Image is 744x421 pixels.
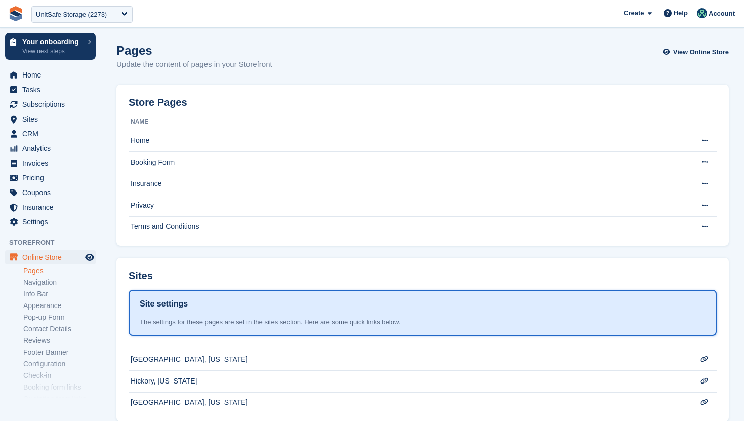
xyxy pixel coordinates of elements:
span: Sites [22,112,83,126]
span: Storefront [9,238,101,248]
a: menu [5,141,96,156]
div: The settings for these pages are set in the sites section. Here are some quick links below. [140,317,706,327]
span: Invoices [22,156,83,170]
a: menu [5,200,96,214]
a: Appearance [23,301,96,311]
a: menu [5,112,96,126]
a: Configuration [23,359,96,369]
span: Insurance [22,200,83,214]
a: View Online Store [665,44,729,60]
td: Terms and Conditions [129,216,687,238]
a: menu [5,156,96,170]
a: menu [5,171,96,185]
span: Online Store [22,250,83,264]
a: Your onboarding View next steps [5,33,96,60]
td: [GEOGRAPHIC_DATA], [US_STATE] [129,392,687,413]
p: Update the content of pages in your Storefront [116,59,272,70]
span: Account [709,9,735,19]
td: Insurance [129,173,687,195]
h2: Sites [129,270,153,282]
a: Preview store [84,251,96,263]
div: UnitSafe Storage (2273) [36,10,107,20]
a: Quotation form links [23,394,96,404]
span: Subscriptions [22,97,83,111]
td: Booking Form [129,151,687,173]
span: Pricing [22,171,83,185]
span: Tasks [22,83,83,97]
a: Footer Banner [23,348,96,357]
img: Jennifer Ofodile [697,8,707,18]
a: Pop-up Form [23,313,96,322]
a: Booking form links [23,382,96,392]
a: Reviews [23,336,96,346]
span: Create [624,8,644,18]
a: menu [5,185,96,200]
a: menu [5,68,96,82]
span: Help [674,8,688,18]
span: Home [22,68,83,82]
td: Privacy [129,195,687,216]
a: Navigation [23,278,96,287]
td: Hickory, [US_STATE] [129,370,687,392]
a: menu [5,97,96,111]
td: [GEOGRAPHIC_DATA], [US_STATE] [129,349,687,371]
a: Pages [23,266,96,276]
th: Name [129,114,687,130]
a: menu [5,250,96,264]
td: Home [129,130,687,152]
h2: Store Pages [129,97,187,108]
a: menu [5,83,96,97]
span: Analytics [22,141,83,156]
h1: Pages [116,44,272,57]
h1: Site settings [140,298,188,310]
img: stora-icon-8386f47178a22dfd0bd8f6a31ec36ba5ce8667c1dd55bd0f319d3a0aa187defe.svg [8,6,23,21]
a: Contact Details [23,324,96,334]
a: Check-in [23,371,96,380]
span: CRM [22,127,83,141]
a: menu [5,127,96,141]
p: View next steps [22,47,82,56]
a: Info Bar [23,289,96,299]
span: View Online Store [673,47,729,57]
p: Your onboarding [22,38,82,45]
a: menu [5,215,96,229]
span: Coupons [22,185,83,200]
span: Settings [22,215,83,229]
